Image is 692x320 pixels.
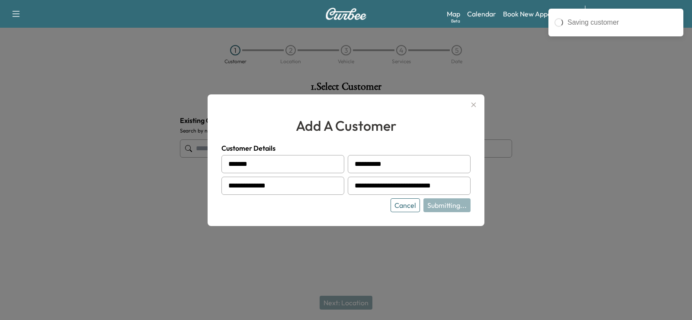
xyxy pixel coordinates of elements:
[391,198,420,212] button: Cancel
[447,9,460,19] a: MapBeta
[221,143,471,153] h4: Customer Details
[221,115,471,136] h2: add a customer
[503,9,576,19] a: Book New Appointment
[567,17,677,28] div: Saving customer
[467,9,496,19] a: Calendar
[451,18,460,24] div: Beta
[325,8,367,20] img: Curbee Logo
